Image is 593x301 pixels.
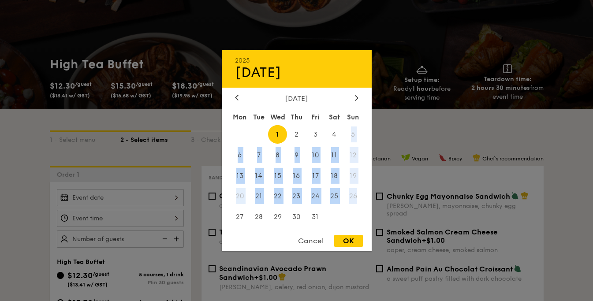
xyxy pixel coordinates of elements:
div: Mon [231,109,250,125]
div: Cancel [289,235,332,247]
span: 15 [268,166,287,185]
span: 13 [231,166,250,185]
span: 18 [325,166,344,185]
div: 2025 [235,56,358,64]
div: Wed [268,109,287,125]
span: 10 [306,145,325,164]
span: 24 [306,187,325,206]
div: Tue [249,109,268,125]
span: 31 [306,208,325,227]
span: 27 [231,208,250,227]
span: 19 [344,166,363,185]
span: 9 [287,145,306,164]
span: 12 [344,145,363,164]
div: Sun [344,109,363,125]
div: Sat [325,109,344,125]
div: Fri [306,109,325,125]
span: 3 [306,125,325,144]
div: [DATE] [235,94,358,102]
div: OK [334,235,363,247]
span: 4 [325,125,344,144]
span: 25 [325,187,344,206]
span: 17 [306,166,325,185]
span: 28 [249,208,268,227]
span: 22 [268,187,287,206]
span: 23 [287,187,306,206]
span: 8 [268,145,287,164]
span: 1 [268,125,287,144]
span: 30 [287,208,306,227]
span: 2 [287,125,306,144]
span: 26 [344,187,363,206]
span: 29 [268,208,287,227]
div: Thu [287,109,306,125]
span: 6 [231,145,250,164]
span: 21 [249,187,268,206]
span: 16 [287,166,306,185]
span: 11 [325,145,344,164]
span: 14 [249,166,268,185]
span: 20 [231,187,250,206]
span: 5 [344,125,363,144]
span: 7 [249,145,268,164]
div: [DATE] [235,64,358,81]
